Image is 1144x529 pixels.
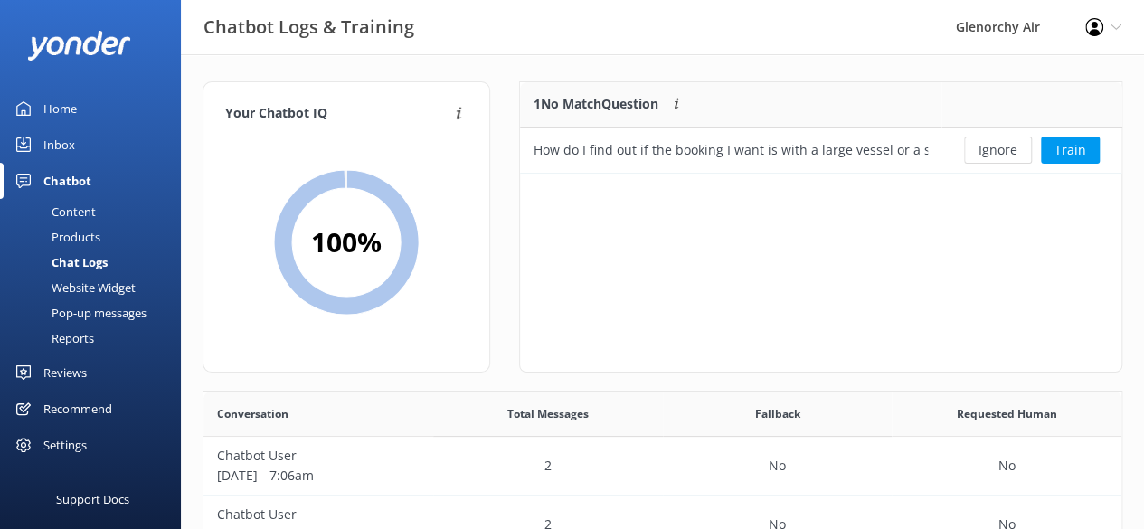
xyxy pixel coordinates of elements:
a: Content [11,199,181,224]
span: Total Messages [507,405,589,422]
a: Website Widget [11,275,181,300]
a: Chat Logs [11,250,181,275]
img: yonder-white-logo.png [27,31,131,61]
div: Reports [11,326,94,351]
div: row [203,437,1121,496]
div: Products [11,224,100,250]
div: Pop-up messages [11,300,147,326]
a: Reports [11,326,181,351]
h3: Chatbot Logs & Training [203,13,414,42]
div: Chatbot [43,163,91,199]
span: Requested Human [957,405,1057,422]
a: Pop-up messages [11,300,181,326]
p: 1 No Match Question [534,94,658,114]
button: Train [1041,137,1100,164]
div: grid [520,128,1122,173]
p: No [769,456,786,476]
a: Products [11,224,181,250]
div: Reviews [43,354,87,391]
h4: Your Chatbot IQ [225,104,450,124]
div: Website Widget [11,275,136,300]
h2: 100 % [311,221,382,264]
p: Chatbot User [217,446,420,466]
div: Settings [43,427,87,463]
div: Content [11,199,96,224]
p: Chatbot User [217,505,420,524]
button: Ignore [964,137,1032,164]
div: How do I find out if the booking I want is with a large vessel or a small vessel? [534,140,928,160]
div: Home [43,90,77,127]
span: Conversation [217,405,288,422]
p: 2 [544,456,552,476]
span: Fallback [754,405,799,422]
div: Recommend [43,391,112,427]
div: Inbox [43,127,75,163]
div: Chat Logs [11,250,108,275]
div: row [520,128,1122,173]
p: No [998,456,1016,476]
p: [DATE] - 7:06am [217,466,420,486]
div: Support Docs [56,481,129,517]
